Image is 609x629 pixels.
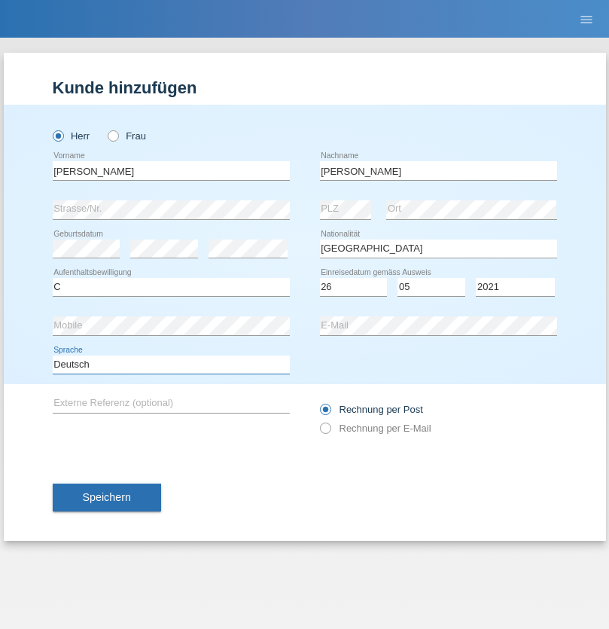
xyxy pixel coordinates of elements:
label: Frau [108,130,146,142]
input: Rechnung per E-Mail [320,423,330,441]
input: Frau [108,130,117,140]
a: menu [571,14,601,23]
label: Herr [53,130,90,142]
input: Herr [53,130,62,140]
h1: Kunde hinzufügen [53,78,557,97]
input: Rechnung per Post [320,404,330,423]
label: Rechnung per E-Mail [320,423,431,434]
span: Speichern [83,491,131,503]
i: menu [579,12,594,27]
label: Rechnung per Post [320,404,423,415]
button: Speichern [53,484,161,512]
